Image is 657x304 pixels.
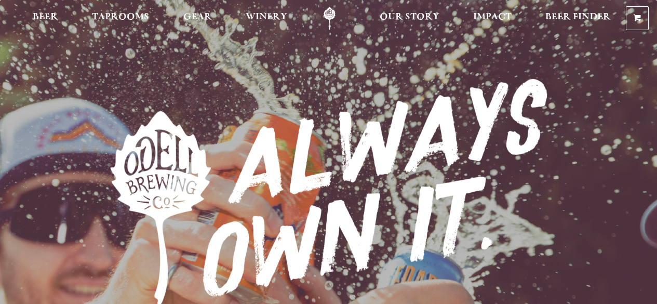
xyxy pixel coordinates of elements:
span: Taprooms [92,13,149,21]
a: Impact [466,7,518,30]
span: Gear [183,13,212,21]
a: Gear [177,7,219,30]
a: Taprooms [85,7,156,30]
span: Impact [473,13,512,21]
span: Winery [246,13,287,21]
span: Beer Finder [545,13,611,21]
span: Beer [33,13,58,21]
a: Our Story [373,7,446,30]
span: Our Story [380,13,439,21]
a: Beer [26,7,65,30]
a: Beer Finder [539,7,618,30]
a: Odell Home [310,7,349,30]
a: Winery [239,7,294,30]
